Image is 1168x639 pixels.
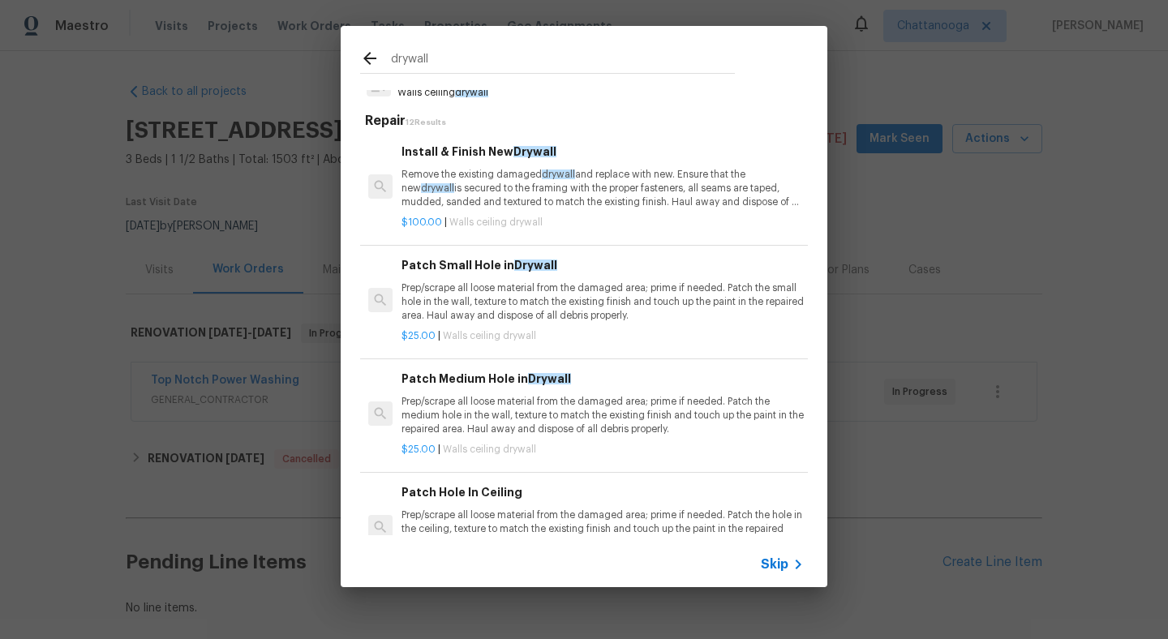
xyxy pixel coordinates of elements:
[401,143,804,161] h6: Install & Finish New
[401,395,804,436] p: Prep/scrape all loose material from the damaged area; prime if needed. Patch the medium hole in t...
[443,444,536,454] span: Walls ceiling drywall
[401,370,804,388] h6: Patch Medium Hole in
[406,118,446,127] span: 12 Results
[401,508,804,550] p: Prep/scrape all loose material from the damaged area; prime if needed. Patch the hole in the ceil...
[401,256,804,274] h6: Patch Small Hole in
[401,483,804,501] h6: Patch Hole In Ceiling
[528,373,571,384] span: Drywall
[421,183,454,193] span: drywall
[401,281,804,323] p: Prep/scrape all loose material from the damaged area; prime if needed. Patch the small hole in th...
[542,169,575,179] span: drywall
[449,217,543,227] span: Walls ceiling drywall
[401,443,804,457] p: |
[401,168,804,209] p: Remove the existing damaged and replace with new. Ensure that the new is secured to the framing w...
[455,88,488,97] span: drywall
[397,86,488,100] p: Walls ceiling
[443,331,536,341] span: Walls ceiling drywall
[401,216,804,229] p: |
[401,331,436,341] span: $25.00
[401,217,442,227] span: $100.00
[365,113,808,130] h5: Repair
[401,444,436,454] span: $25.00
[761,556,788,573] span: Skip
[514,259,557,271] span: Drywall
[391,49,735,73] input: Search issues or repairs
[401,329,804,343] p: |
[513,146,556,157] span: Drywall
